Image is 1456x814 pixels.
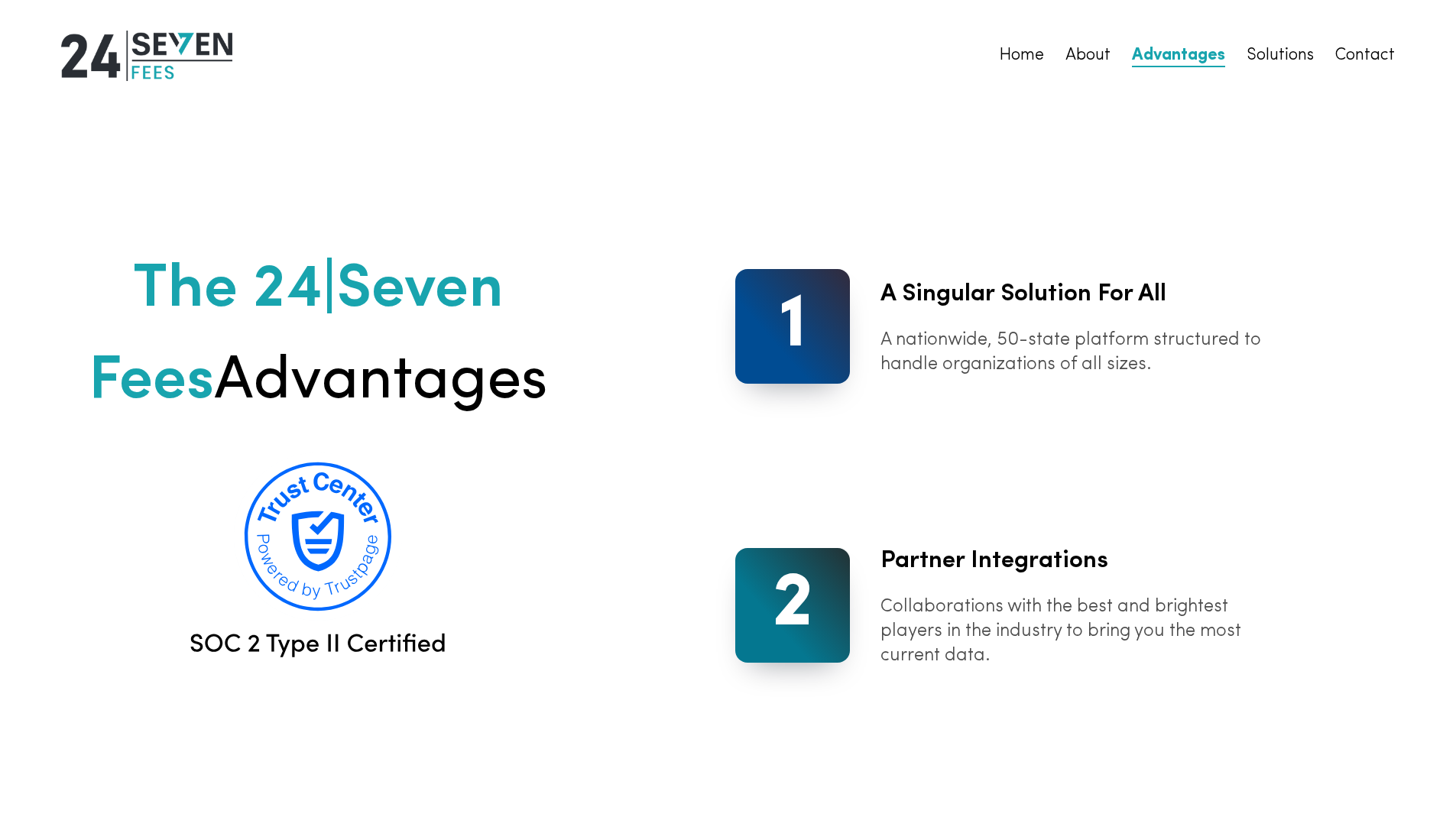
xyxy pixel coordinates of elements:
h2: A Singular Solution for All [880,276,1286,313]
b: The 24|Seven Fees [89,260,504,413]
img: 24|Seven Fees banner 2 [190,452,446,658]
img: 24|Seven Fees Logo [61,31,232,81]
h2: Partner Integrations [880,543,1286,579]
h2: Advantages [61,245,575,428]
a: Contact [1335,45,1395,66]
a: Advantages [1132,45,1225,66]
h3: 1 [779,269,807,384]
p: A nationwide, 50-state platform structured to handle organizations of all sizes. [880,328,1286,377]
p: Collaborations with the best and brightest players in the industry to bring you the most current ... [880,595,1286,668]
a: Solutions [1247,45,1314,66]
a: About [1065,45,1111,66]
a: Home [999,45,1044,66]
h3: 2 [772,548,813,663]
